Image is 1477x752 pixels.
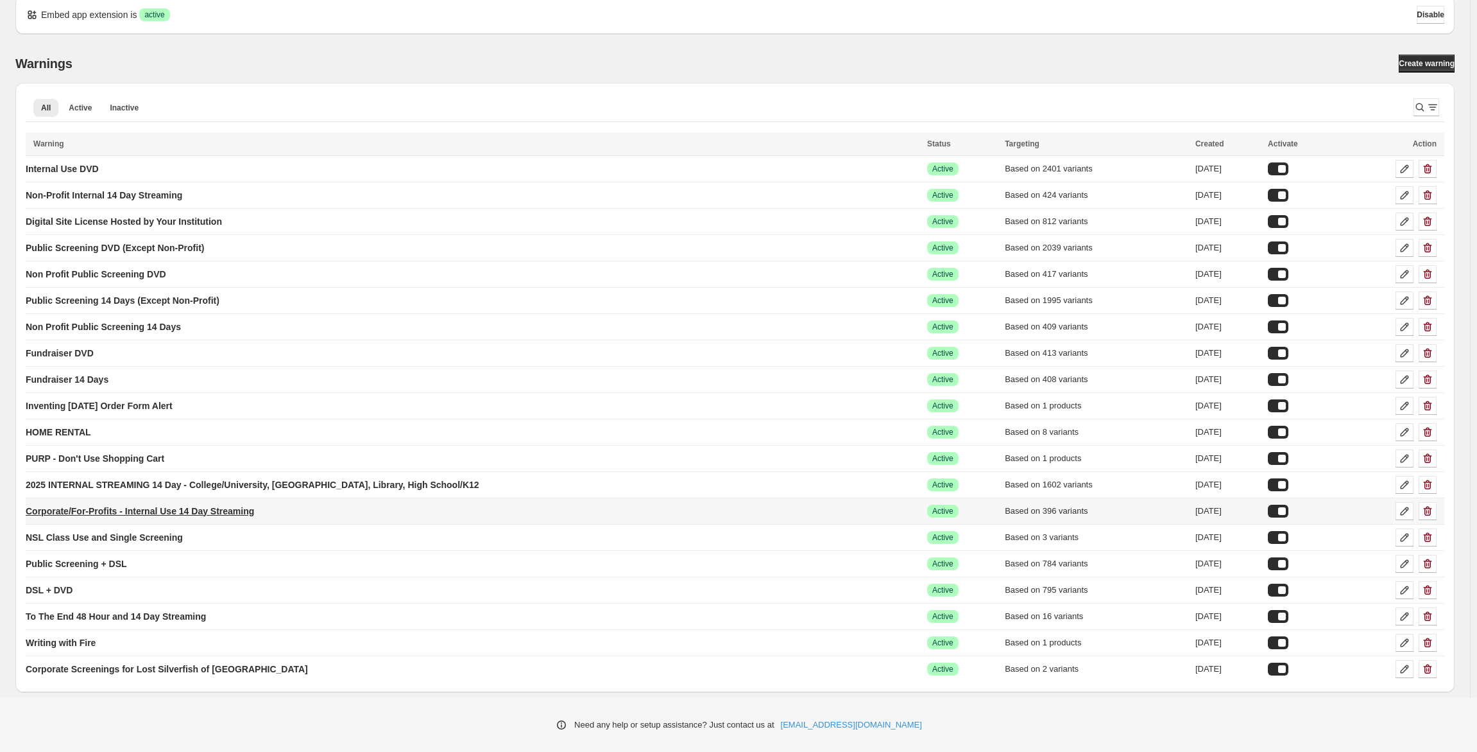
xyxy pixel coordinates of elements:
a: Internal Use DVD [26,159,99,179]
span: Active [932,559,953,569]
div: Based on 424 variants [1005,189,1188,202]
span: All [41,103,51,113]
span: Active [932,611,953,622]
span: Active [932,322,953,332]
div: Based on 413 variants [1005,347,1188,360]
p: DSL + DVD [26,584,73,597]
span: Warning [33,139,64,148]
span: Active [932,506,953,516]
div: [DATE] [1195,320,1260,333]
span: Created [1195,139,1224,148]
a: Non-Profit Internal 14 Day Streaming [26,185,182,205]
div: Based on 3 variants [1005,531,1188,544]
a: To The End 48 Hour and 14 Day Streaming [26,606,206,627]
div: Based on 1995 variants [1005,294,1188,307]
span: Active [932,453,953,464]
a: Public Screening 14 Days (Except Non-Profit) [26,290,219,311]
p: Public Screening 14 Days (Except Non-Profit) [26,294,219,307]
span: Targeting [1005,139,1039,148]
div: Based on 8 variants [1005,426,1188,439]
div: [DATE] [1195,478,1260,491]
span: Active [932,427,953,437]
a: Create warning [1399,55,1455,73]
p: Fundraiser 14 Days [26,373,108,386]
div: [DATE] [1195,373,1260,386]
div: Based on 16 variants [1005,610,1188,623]
div: Based on 2039 variants [1005,241,1188,254]
button: Disable [1417,6,1444,24]
a: Fundraiser DVD [26,343,94,363]
span: Action [1413,139,1437,148]
a: Corporate/For-Profits - Internal Use 14 Day Streaming [26,501,254,521]
span: Active [932,243,953,253]
a: Public Screening DVD (Except Non-Profit) [26,238,204,258]
a: Fundraiser 14 Days [26,369,108,390]
div: [DATE] [1195,636,1260,649]
p: Digital Site License Hosted by Your Institution [26,215,222,228]
div: Based on 1 products [1005,399,1188,412]
div: Based on 2 variants [1005,663,1188,676]
div: [DATE] [1195,663,1260,676]
p: Non-Profit Internal 14 Day Streaming [26,189,182,202]
p: Corporate Screenings for Lost Silverfish of [GEOGRAPHIC_DATA] [26,663,308,676]
a: Writing with Fire [26,633,96,653]
button: Search and filter results [1413,98,1439,116]
div: Based on 408 variants [1005,373,1188,386]
div: [DATE] [1195,557,1260,570]
p: NSL Class Use and Single Screening [26,531,183,544]
span: active [144,10,164,20]
p: PURP - Don't Use Shopping Cart [26,452,164,465]
span: Active [932,164,953,174]
span: Status [927,139,951,148]
p: Fundraiser DVD [26,347,94,360]
span: Active [932,585,953,595]
span: Active [932,348,953,358]
p: HOME RENTAL [26,426,91,439]
div: Based on 2401 variants [1005,162,1188,175]
div: Based on 1 products [1005,636,1188,649]
span: Disable [1417,10,1444,20]
div: Based on 784 variants [1005,557,1188,570]
div: Based on 795 variants [1005,584,1188,597]
a: [EMAIL_ADDRESS][DOMAIN_NAME] [781,719,922,731]
p: Non Profit Public Screening 14 Days [26,320,181,333]
div: [DATE] [1195,294,1260,307]
div: [DATE] [1195,215,1260,228]
span: Active [932,480,953,490]
div: [DATE] [1195,505,1260,518]
p: Non Profit Public Screening DVD [26,268,166,281]
a: Public Screening + DSL [26,554,127,574]
div: Based on 409 variants [1005,320,1188,333]
span: Active [932,638,953,648]
span: Active [932,664,953,674]
p: Public Screening + DSL [26,557,127,570]
a: Corporate Screenings for Lost Silverfish of [GEOGRAPHIC_DATA] [26,659,308,679]
div: Based on 396 variants [1005,505,1188,518]
div: [DATE] [1195,426,1260,439]
div: [DATE] [1195,347,1260,360]
p: Internal Use DVD [26,162,99,175]
div: [DATE] [1195,189,1260,202]
span: Inactive [110,103,139,113]
a: Inventing [DATE] Order Form Alert [26,396,173,416]
div: Based on 1 products [1005,452,1188,465]
span: Active [932,269,953,279]
div: Based on 812 variants [1005,215,1188,228]
div: [DATE] [1195,268,1260,281]
div: [DATE] [1195,162,1260,175]
a: Non Profit Public Screening DVD [26,264,166,284]
span: Active [932,295,953,306]
div: [DATE] [1195,584,1260,597]
p: Inventing [DATE] Order Form Alert [26,399,173,412]
a: PURP - Don't Use Shopping Cart [26,448,164,469]
h2: Warnings [15,56,73,71]
a: Non Profit Public Screening 14 Days [26,317,181,337]
span: Create warning [1399,58,1455,69]
p: 2025 INTERNAL STREAMING 14 Day - College/University, [GEOGRAPHIC_DATA], Library, High School/K12 [26,478,479,491]
a: NSL Class Use and Single Screening [26,527,183,548]
span: Active [932,190,953,200]
div: [DATE] [1195,452,1260,465]
div: Based on 1602 variants [1005,478,1188,491]
a: 2025 INTERNAL STREAMING 14 Day - College/University, [GEOGRAPHIC_DATA], Library, High School/K12 [26,475,479,495]
p: To The End 48 Hour and 14 Day Streaming [26,610,206,623]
